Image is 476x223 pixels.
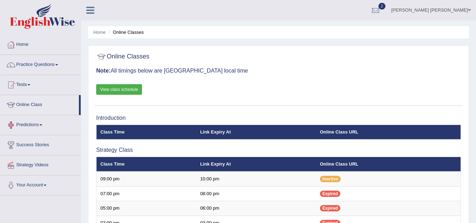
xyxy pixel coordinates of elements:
th: Link Expiry At [196,157,316,172]
span: 2 [378,3,385,10]
th: Class Time [97,125,197,140]
td: 07:00 pm [97,186,197,201]
td: 08:00 pm [196,186,316,201]
a: Home [0,35,81,52]
h2: Online Classes [96,51,149,62]
a: Predictions [0,115,81,133]
th: Class Time [97,157,197,172]
a: Strategy Videos [0,155,81,173]
span: Expired [320,205,340,211]
span: Expired [320,191,340,197]
a: Tests [0,75,81,93]
h3: All timings below are [GEOGRAPHIC_DATA] local time [96,68,461,74]
span: Inactive [320,176,341,182]
a: Home [93,30,106,35]
h3: Introduction [96,115,461,121]
td: 06:00 pm [196,201,316,216]
h3: Strategy Class [96,147,461,153]
a: Online Class [0,95,79,113]
b: Note: [96,68,111,74]
li: Online Classes [107,29,144,36]
a: Success Stories [0,135,81,153]
a: Practice Questions [0,55,81,73]
th: Online Class URL [316,125,461,140]
td: 09:00 pm [97,172,197,186]
a: View class schedule [96,84,142,95]
th: Link Expiry At [196,125,316,140]
th: Online Class URL [316,157,461,172]
td: 05:00 pm [97,201,197,216]
td: 10:00 pm [196,172,316,186]
a: Your Account [0,175,81,193]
